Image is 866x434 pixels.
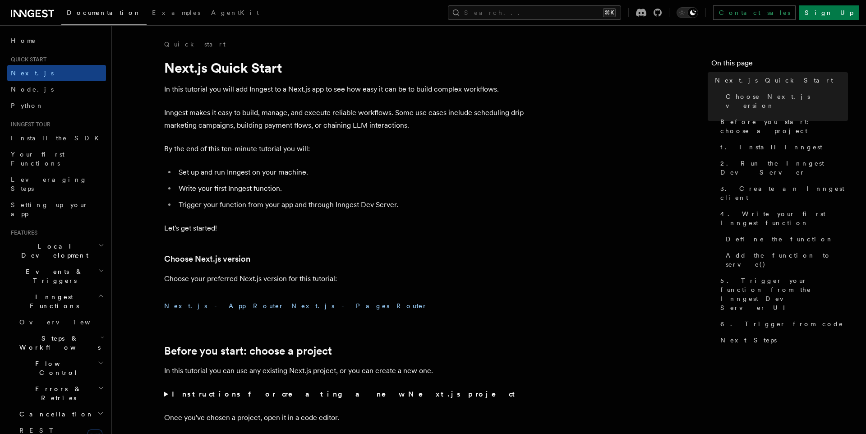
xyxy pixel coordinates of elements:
button: Next.js - Pages Router [291,296,428,316]
a: Home [7,32,106,49]
a: Add the function to serve() [722,247,848,272]
span: 4. Write your first Inngest function [720,209,848,227]
button: Steps & Workflows [16,330,106,356]
a: 6. Trigger from code [717,316,848,332]
span: Next.js Quick Start [715,76,833,85]
a: 4. Write your first Inngest function [717,206,848,231]
p: Once you've chosen a project, open it in a code editor. [164,411,525,424]
li: Trigger your function from your app and through Inngest Dev Server. [176,199,525,211]
button: Inngest Functions [7,289,106,314]
a: 3. Create an Inngest client [717,180,848,206]
a: Contact sales [713,5,796,20]
a: AgentKit [206,3,264,24]
span: Setting up your app [11,201,88,217]
a: Next Steps [717,332,848,348]
a: Next.js Quick Start [711,72,848,88]
summary: Instructions for creating a new Next.js project [164,388,525,401]
a: Sign Up [799,5,859,20]
h4: On this page [711,58,848,72]
p: Inngest makes it easy to build, manage, and execute reliable workflows. Some use cases include sc... [164,106,525,132]
span: Overview [19,319,112,326]
span: 6. Trigger from code [720,319,843,328]
p: In this tutorial you will add Inngest to a Next.js app to see how easy it can be to build complex... [164,83,525,96]
span: Next Steps [720,336,777,345]
a: Choose Next.js version [164,253,250,265]
span: Next.js [11,69,54,77]
span: 5. Trigger your function from the Inngest Dev Server UI [720,276,848,312]
li: Set up and run Inngest on your machine. [176,166,525,179]
span: Cancellation [16,410,94,419]
a: Node.js [7,81,106,97]
button: Events & Triggers [7,263,106,289]
a: Overview [16,314,106,330]
p: Choose your preferred Next.js version for this tutorial: [164,272,525,285]
span: Quick start [7,56,46,63]
span: Your first Functions [11,151,64,167]
a: Install the SDK [7,130,106,146]
a: Define the function [722,231,848,247]
a: Examples [147,3,206,24]
span: Define the function [726,235,834,244]
a: Leveraging Steps [7,171,106,197]
a: Your first Functions [7,146,106,171]
span: Documentation [67,9,141,16]
h1: Next.js Quick Start [164,60,525,76]
span: 1. Install Inngest [720,143,822,152]
a: Next.js [7,65,106,81]
span: Steps & Workflows [16,334,101,352]
span: Add the function to serve() [726,251,848,269]
p: In this tutorial you can use any existing Next.js project, or you can create a new one. [164,365,525,377]
a: Before you start: choose a project [164,345,332,357]
a: 2. Run the Inngest Dev Server [717,155,848,180]
a: Setting up your app [7,197,106,222]
li: Write your first Inngest function. [176,182,525,195]
button: Toggle dark mode [677,7,698,18]
span: Choose Next.js version [726,92,848,110]
button: Next.js - App Router [164,296,284,316]
span: 3. Create an Inngest client [720,184,848,202]
span: Inngest tour [7,121,51,128]
a: 1. Install Inngest [717,139,848,155]
span: Examples [152,9,200,16]
span: Node.js [11,86,54,93]
a: 5. Trigger your function from the Inngest Dev Server UI [717,272,848,316]
span: Features [7,229,37,236]
button: Cancellation [16,406,106,422]
span: AgentKit [211,9,259,16]
span: Events & Triggers [7,267,98,285]
kbd: ⌘K [603,8,616,17]
a: Documentation [61,3,147,25]
p: By the end of this ten-minute tutorial you will: [164,143,525,155]
span: Leveraging Steps [11,176,87,192]
button: Local Development [7,238,106,263]
a: Before you start: choose a project [717,114,848,139]
strong: Instructions for creating a new Next.js project [172,390,519,398]
span: Local Development [7,242,98,260]
span: Inngest Functions [7,292,97,310]
button: Search...⌘K [448,5,621,20]
span: Install the SDK [11,134,104,142]
button: Flow Control [16,356,106,381]
a: Choose Next.js version [722,88,848,114]
p: Let's get started! [164,222,525,235]
span: 2. Run the Inngest Dev Server [720,159,848,177]
button: Errors & Retries [16,381,106,406]
a: Python [7,97,106,114]
span: Before you start: choose a project [720,117,848,135]
span: Home [11,36,36,45]
span: Flow Control [16,359,98,377]
span: Python [11,102,44,109]
span: Errors & Retries [16,384,98,402]
a: Quick start [164,40,226,49]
